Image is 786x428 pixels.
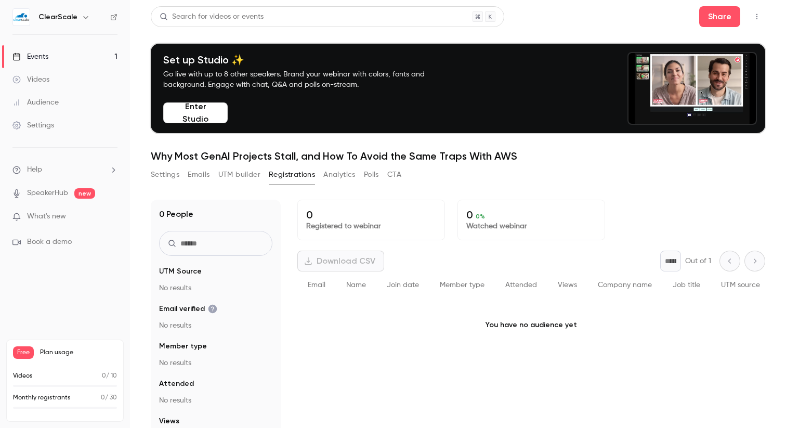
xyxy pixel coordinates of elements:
img: ClearScale [13,9,30,25]
div: Events [12,51,48,62]
p: Out of 1 [685,256,711,266]
span: Free [13,346,34,359]
span: new [74,188,95,199]
span: Email verified [159,304,217,314]
span: Email [308,281,325,289]
span: Attended [159,379,194,389]
p: Videos [13,371,33,381]
p: 0 [466,209,596,221]
div: Settings [12,120,54,131]
button: Emails [188,166,209,183]
h4: Set up Studio ✨ [163,54,449,66]
p: You have no audience yet [297,299,765,351]
button: Registrations [269,166,315,183]
span: Member type [440,281,484,289]
h6: ClearScale [38,12,77,22]
span: Company name [598,281,652,289]
h1: Why Most GenAI Projects Stall, and How To Avoid the Same Traps With AWS [151,150,765,162]
p: No results [159,358,272,368]
span: Attended [505,281,537,289]
button: Analytics [323,166,356,183]
li: help-dropdown-opener [12,164,117,175]
span: UTM Source [159,266,202,277]
p: No results [159,320,272,331]
p: 0 [306,209,436,221]
span: Plan usage [40,348,117,357]
span: 0 % [476,213,485,220]
div: Audience [12,97,59,108]
span: 0 [101,395,105,401]
span: Views [159,416,179,426]
h1: 0 People [159,208,193,221]
p: No results [159,283,272,293]
p: Monthly registrants [13,393,71,403]
button: Settings [151,166,179,183]
div: Videos [12,74,49,85]
span: UTM source [721,281,760,289]
p: Registered to webinar [306,221,436,231]
span: Help [27,164,42,175]
p: Watched webinar [466,221,596,231]
button: Enter Studio [163,102,228,123]
button: CTA [387,166,401,183]
span: Join date [387,281,419,289]
button: Polls [364,166,379,183]
button: Share [699,6,740,27]
span: 0 [102,373,106,379]
p: / 30 [101,393,117,403]
span: Book a demo [27,237,72,248]
span: Job title [673,281,700,289]
p: Go live with up to 8 other speakers. Brand your webinar with colors, fonts and background. Engage... [163,69,449,90]
p: / 10 [102,371,117,381]
iframe: Noticeable Trigger [105,212,117,222]
a: SpeakerHub [27,188,68,199]
span: Views [558,281,577,289]
span: Name [346,281,366,289]
div: Search for videos or events [160,11,264,22]
span: Member type [159,341,207,352]
p: No results [159,395,272,406]
span: What's new [27,211,66,222]
button: UTM builder [218,166,260,183]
